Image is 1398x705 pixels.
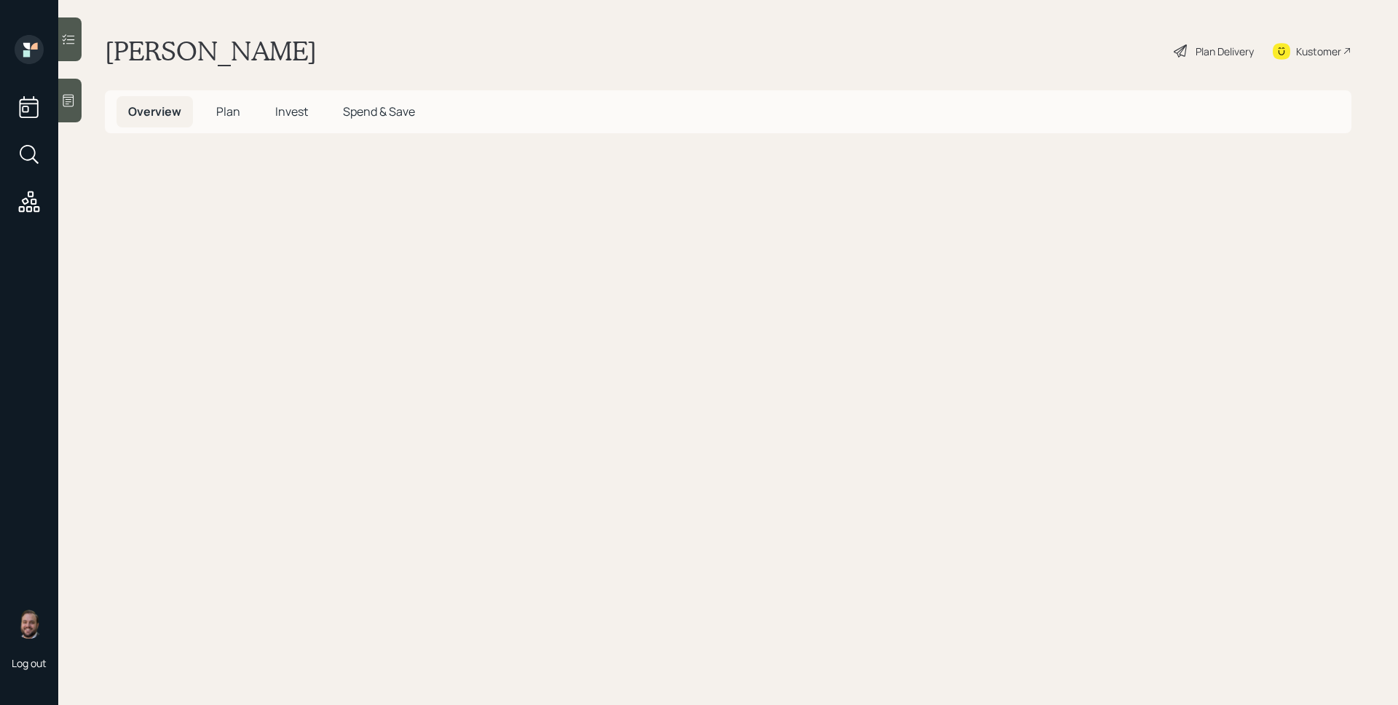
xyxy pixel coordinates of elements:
[216,103,240,119] span: Plan
[275,103,308,119] span: Invest
[12,656,47,670] div: Log out
[1196,44,1254,59] div: Plan Delivery
[128,103,181,119] span: Overview
[15,610,44,639] img: james-distasi-headshot.png
[105,35,317,67] h1: [PERSON_NAME]
[1296,44,1341,59] div: Kustomer
[343,103,415,119] span: Spend & Save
